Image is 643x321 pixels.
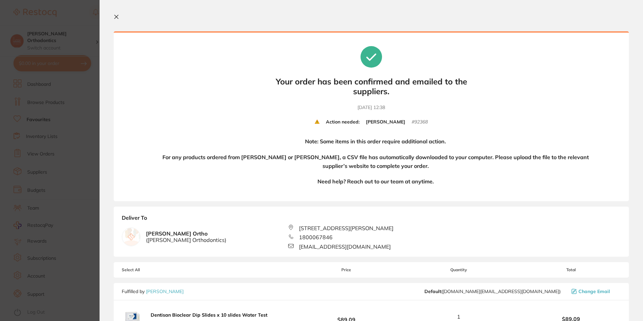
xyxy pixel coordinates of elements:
span: ( [PERSON_NAME] Orthodontics ) [146,237,226,243]
b: [PERSON_NAME] Ortho [146,230,226,243]
p: Fulfilled by [122,289,184,294]
span: Select All [122,267,189,272]
span: [EMAIL_ADDRESS][DOMAIN_NAME] [299,244,391,250]
span: Total [521,267,621,272]
small: # 92368 [412,119,428,125]
img: empty.jpg [122,228,140,246]
b: Dentisan Bioclear Dip Slides x 10 slides Water Test [151,312,267,318]
b: Your order has been confirmed and emailed to the suppliers. [270,77,472,96]
span: 1 [457,314,460,320]
h4: For any products ordered from [PERSON_NAME] or [PERSON_NAME], a CSV file has automatically downlo... [161,153,590,170]
b: Action needed: [326,119,360,125]
h4: Need help? Reach out to our team at anytime. [317,177,434,186]
button: Change Email [569,288,621,294]
b: [PERSON_NAME] [366,119,405,125]
span: 1800067846 [299,234,333,240]
b: Default [424,288,441,294]
h4: Note: Some items in this order require additional action. [305,137,446,146]
span: [STREET_ADDRESS][PERSON_NAME] [299,225,393,231]
time: [DATE] 12:38 [357,104,385,111]
span: Change Email [578,289,610,294]
span: Price [296,267,396,272]
b: Deliver To [122,215,621,225]
span: Quantity [396,267,521,272]
span: customer.care@henryschein.com.au [424,289,561,294]
a: [PERSON_NAME] [146,288,184,294]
